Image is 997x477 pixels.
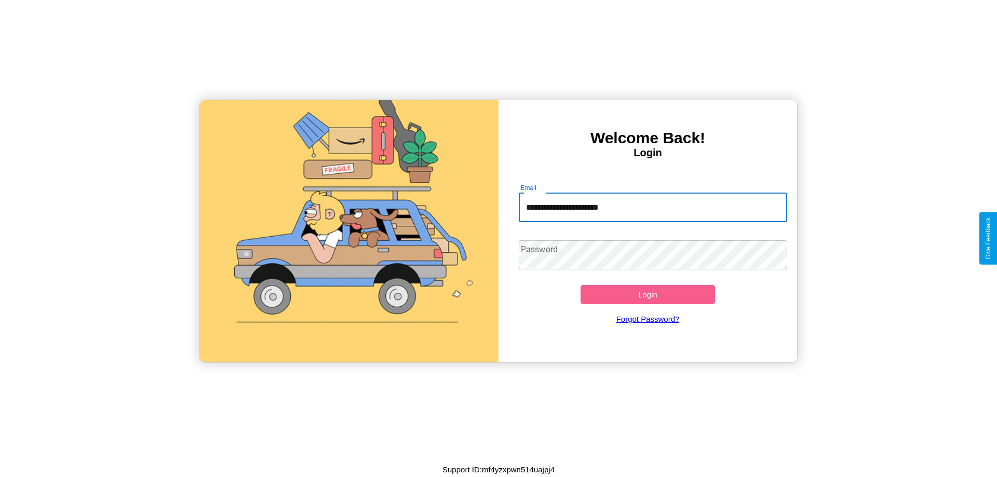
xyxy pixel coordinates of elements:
label: Email [521,183,537,192]
button: Login [581,285,715,304]
a: Forgot Password? [514,304,783,334]
div: Give Feedback [985,217,992,260]
p: Support ID: mf4yzxpwn514uajpj4 [442,462,555,476]
h4: Login [498,147,797,159]
img: gif [200,100,498,362]
h3: Welcome Back! [498,129,797,147]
